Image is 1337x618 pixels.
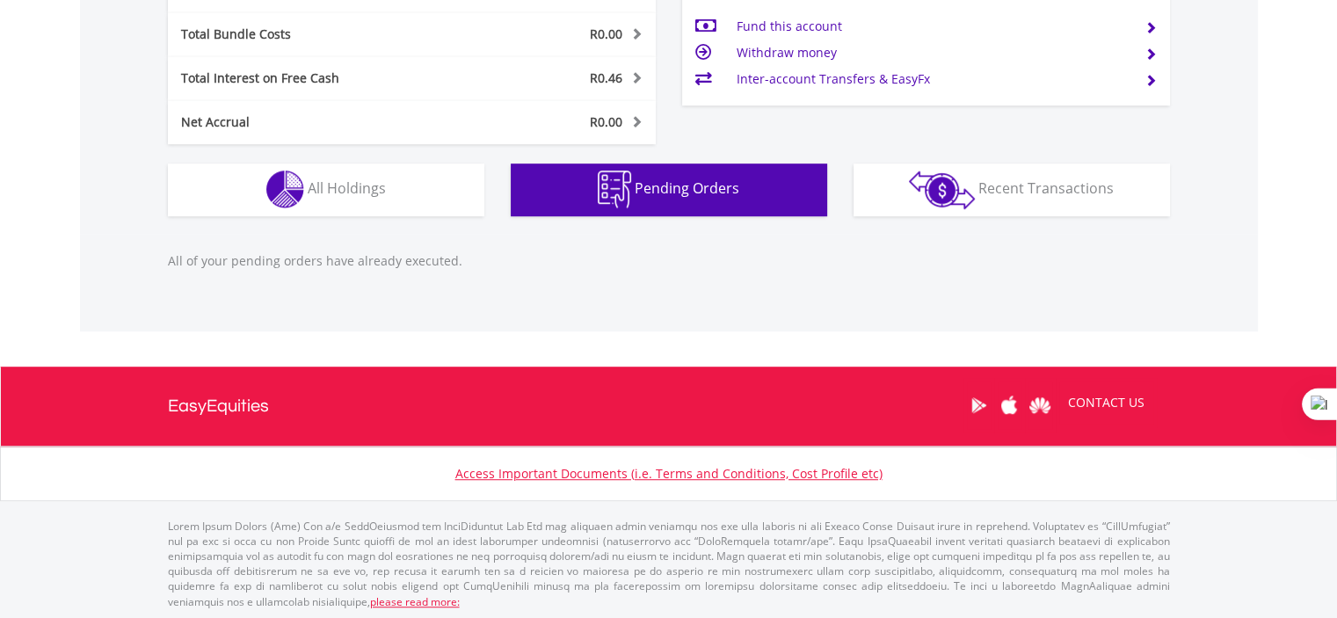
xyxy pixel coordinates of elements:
[978,178,1114,198] span: Recent Transactions
[168,519,1170,609] p: Lorem Ipsum Dolors (Ame) Con a/e SeddOeiusmod tem InciDiduntut Lab Etd mag aliquaen admin veniamq...
[168,113,453,131] div: Net Accrual
[736,66,1130,92] td: Inter-account Transfers & EasyFx
[1056,378,1157,427] a: CONTACT US
[511,164,827,216] button: Pending Orders
[168,252,1170,270] p: All of your pending orders have already executed.
[994,378,1025,433] a: Apple
[168,69,453,87] div: Total Interest on Free Cash
[590,113,622,130] span: R0.00
[736,13,1130,40] td: Fund this account
[963,378,994,433] a: Google Play
[1025,378,1056,433] a: Huawei
[455,465,883,482] a: Access Important Documents (i.e. Terms and Conditions, Cost Profile etc)
[168,25,453,43] div: Total Bundle Costs
[598,171,631,208] img: pending_instructions-wht.png
[635,178,739,198] span: Pending Orders
[854,164,1170,216] button: Recent Transactions
[590,25,622,42] span: R0.00
[909,171,975,209] img: transactions-zar-wht.png
[590,69,622,86] span: R0.46
[308,178,386,198] span: All Holdings
[370,594,460,609] a: please read more:
[736,40,1130,66] td: Withdraw money
[168,164,484,216] button: All Holdings
[168,367,269,446] a: EasyEquities
[266,171,304,208] img: holdings-wht.png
